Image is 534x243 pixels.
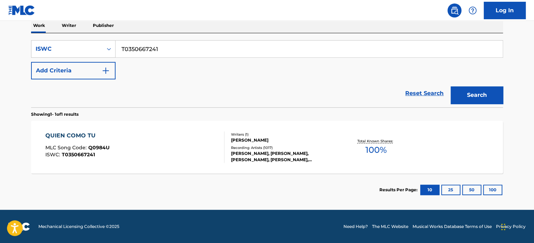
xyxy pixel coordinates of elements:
a: Log In [484,2,526,19]
div: Drag [501,216,505,237]
div: [PERSON_NAME] [231,137,336,143]
div: QUIEN COMO TU [45,131,110,140]
p: Publisher [91,18,116,33]
a: The MLC Website [372,223,408,230]
span: T0350667241 [62,151,95,158]
span: 100 % [365,144,386,156]
form: Search Form [31,40,503,107]
button: 50 [462,185,481,195]
span: Q0984U [88,144,110,151]
div: Writers ( 1 ) [231,132,336,137]
p: Showing 1 - 1 of 1 results [31,111,79,117]
a: Public Search [447,3,461,17]
a: QUIEN COMO TUMLC Song Code:Q0984UISWC:T0350667241Writers (1)[PERSON_NAME]Recording Artists (1017)... [31,121,503,173]
button: 10 [420,185,439,195]
button: 25 [441,185,460,195]
div: Recording Artists ( 1017 ) [231,145,336,150]
div: [PERSON_NAME], [PERSON_NAME], [PERSON_NAME], [PERSON_NAME], [PERSON_NAME] [231,150,336,163]
div: Help [466,3,480,17]
a: Need Help? [343,223,368,230]
img: MLC Logo [8,5,35,15]
img: search [450,6,459,15]
img: help [468,6,477,15]
iframe: Chat Widget [499,209,534,243]
button: Search [451,86,503,104]
button: Add Criteria [31,62,116,79]
a: Reset Search [402,86,447,101]
p: Writer [60,18,78,33]
span: MLC Song Code : [45,144,88,151]
p: Results Per Page: [379,187,419,193]
button: 100 [483,185,502,195]
span: Mechanical Licensing Collective © 2025 [38,223,119,230]
img: logo [8,222,30,231]
a: Privacy Policy [496,223,526,230]
a: Musical Works Database Terms of Use [413,223,492,230]
div: ISWC [36,45,98,53]
p: Work [31,18,47,33]
img: 9d2ae6d4665cec9f34b9.svg [102,66,110,75]
span: ISWC : [45,151,62,158]
p: Total Known Shares: [357,138,394,144]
